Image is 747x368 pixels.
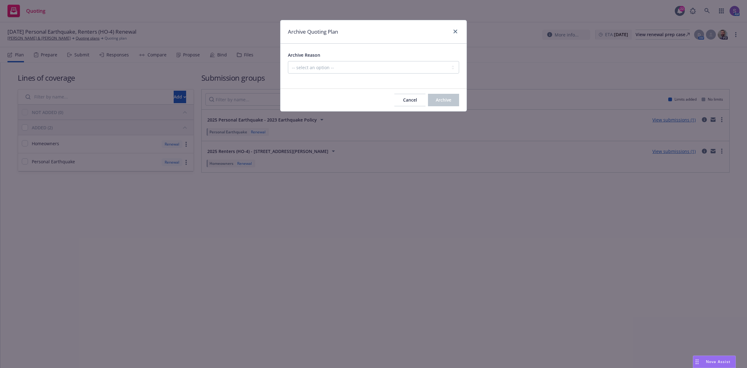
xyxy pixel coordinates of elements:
a: close [452,28,459,35]
span: Archive Reason [288,52,320,58]
button: Nova Assist [693,356,736,368]
button: Cancel [394,94,425,106]
button: Archive [428,94,459,106]
span: Archive [436,97,451,103]
span: Cancel [403,97,417,103]
span: Nova Assist [706,359,731,364]
h1: Archive Quoting Plan [288,28,338,36]
div: Drag to move [693,356,701,368]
